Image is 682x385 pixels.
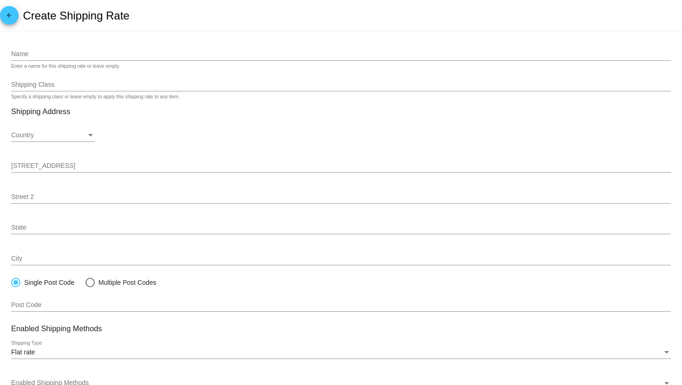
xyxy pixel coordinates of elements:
mat-icon: arrow_back [4,12,15,23]
h2: Create Shipping Rate [23,9,129,22]
span: Flat rate [11,348,35,356]
input: Shipping Class [11,81,671,89]
input: Post Code [11,302,671,309]
div: Single Post Code [20,279,74,286]
div: Specify a shipping class or leave empty to apply this shipping rate to any item. [11,94,180,100]
input: Name [11,51,671,58]
div: Multiple Post Codes [95,279,156,286]
input: Street 1 [11,162,671,170]
input: State [11,224,671,231]
input: Street 2 [11,193,671,201]
span: Country [11,131,34,139]
mat-select: Shipping Type [11,349,671,356]
div: Enter a name for this shipping rate or leave empty. [11,64,120,69]
mat-select: Country [11,132,95,139]
h3: Shipping Address [11,107,671,116]
input: City [11,255,671,263]
h3: Enabled Shipping Methods [11,324,671,333]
